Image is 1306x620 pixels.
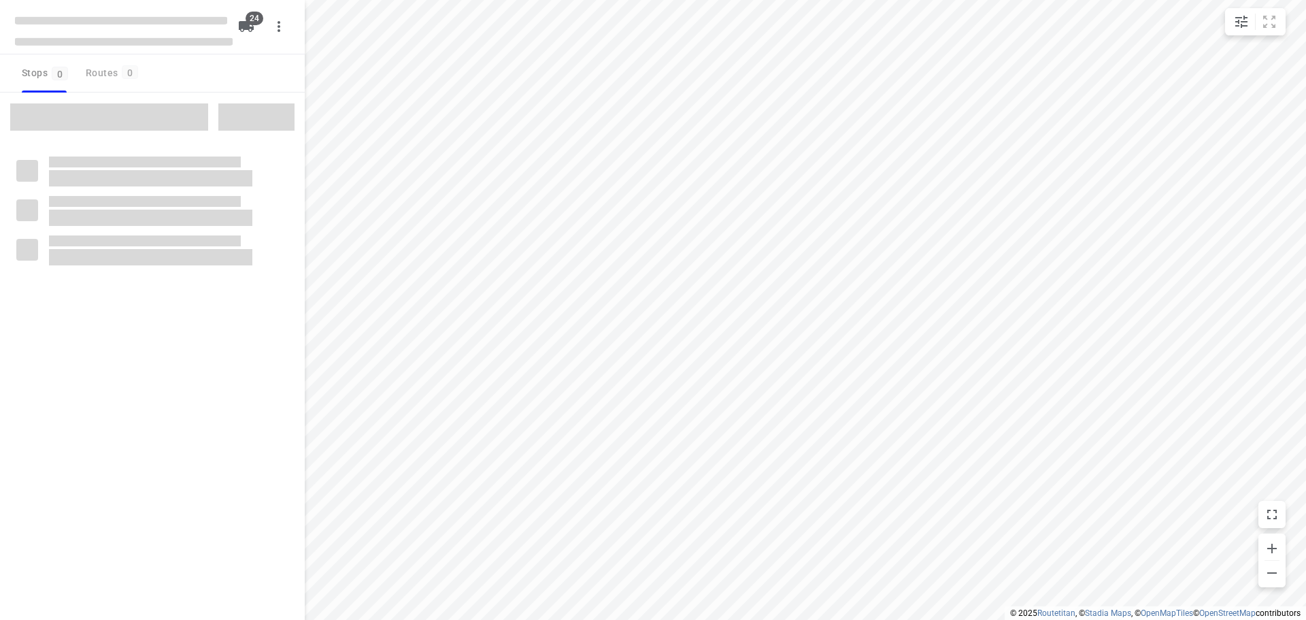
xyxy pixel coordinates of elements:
[1228,8,1255,35] button: Map settings
[1010,608,1301,618] li: © 2025 , © , © © contributors
[1085,608,1131,618] a: Stadia Maps
[1037,608,1075,618] a: Routetitan
[1141,608,1193,618] a: OpenMapTiles
[1199,608,1256,618] a: OpenStreetMap
[1225,8,1286,35] div: small contained button group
